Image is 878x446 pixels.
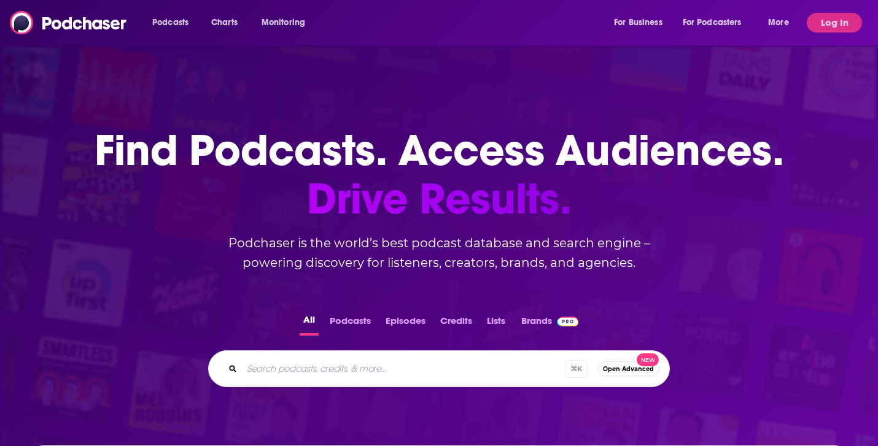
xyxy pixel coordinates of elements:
button: open menu [675,13,760,33]
button: Log In [807,13,862,33]
button: Credits [437,312,476,336]
span: For Podcasters [683,14,742,31]
button: All [300,312,319,336]
span: ⌘ K [565,360,588,378]
span: Drive Results. [95,175,784,223]
span: Charts [211,14,238,31]
a: Charts [203,13,245,33]
span: Podcasts [152,14,188,31]
button: open menu [144,13,204,33]
button: Episodes [382,312,429,336]
button: open menu [760,13,804,33]
span: More [768,14,789,31]
button: open menu [605,13,678,33]
img: Podchaser - Follow, Share and Rate Podcasts [10,11,128,34]
h1: Find Podcasts. Access Audiences. [95,126,784,223]
span: Monitoring [262,14,305,31]
input: Search podcasts, credits, & more... [242,359,565,379]
button: Open AdvancedNew [597,361,659,376]
button: Podcasts [326,312,375,336]
a: BrandsPodchaser Pro [521,312,578,336]
h2: Podchaser is the world’s best podcast database and search engine – powering discovery for listene... [193,233,685,272]
button: open menu [253,13,321,33]
span: New [637,353,659,366]
button: Lists [483,312,509,336]
span: For Business [614,14,662,31]
span: Open Advanced [603,366,654,372]
img: Podchaser Pro [557,317,578,326]
div: Search podcasts, credits, & more... [208,350,670,387]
